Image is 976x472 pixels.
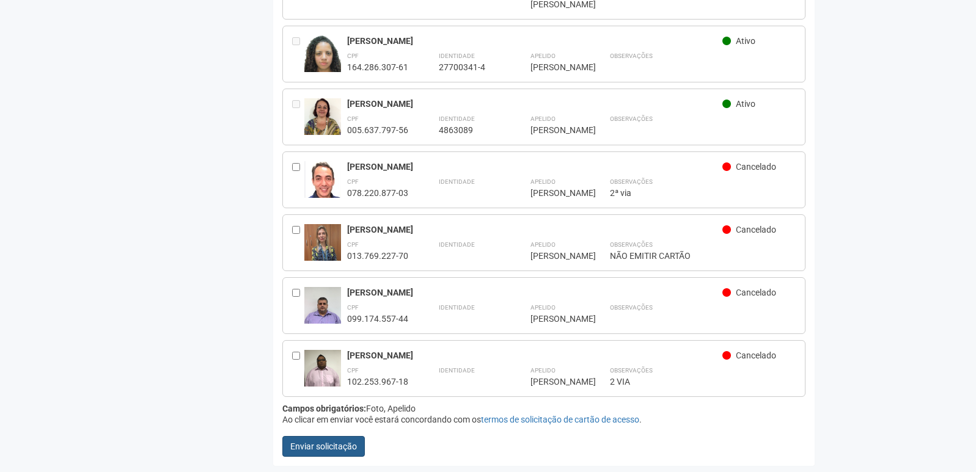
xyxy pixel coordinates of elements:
strong: Observações [610,115,653,122]
strong: Observações [610,178,653,185]
strong: Identidade [439,304,475,311]
strong: Apelido [530,53,556,59]
div: 078.220.877-03 [347,187,408,198]
strong: CPF [347,241,359,248]
div: [PERSON_NAME] [347,224,723,235]
div: 2ª via [610,187,796,198]
div: 2 VIA [610,376,796,387]
div: [PERSON_NAME] [347,287,723,298]
strong: CPF [347,178,359,185]
strong: CPF [347,115,359,122]
strong: CPF [347,367,359,374]
div: 27700341-4 [439,62,500,73]
span: Cancelado [736,350,776,360]
strong: Campos obrigatórios: [282,404,366,413]
div: NÃO EMITIR CARTÃO [610,250,796,261]
strong: Identidade [439,241,475,248]
span: Cancelado [736,225,776,234]
img: user.jpg [304,98,341,135]
div: [PERSON_NAME] [530,62,579,73]
strong: Apelido [530,115,556,122]
div: Ao clicar em enviar você estará concordando com os . [282,414,806,425]
div: [PERSON_NAME] [530,313,579,324]
strong: CPF [347,304,359,311]
span: Cancelado [736,288,776,297]
strong: Observações [610,53,653,59]
strong: Apelido [530,241,556,248]
button: Enviar solicitação [282,436,365,457]
div: 164.286.307-61 [347,62,408,73]
strong: Identidade [439,53,475,59]
div: [PERSON_NAME] [347,161,723,172]
strong: Identidade [439,115,475,122]
img: user.jpg [304,161,341,211]
div: 005.637.797-56 [347,125,408,136]
strong: Observações [610,241,653,248]
a: termos de solicitação de cartão de acesso [481,415,639,424]
div: [PERSON_NAME] [347,35,723,46]
span: Ativo [736,99,755,109]
div: 013.769.227-70 [347,250,408,261]
strong: Identidade [439,178,475,185]
strong: Apelido [530,178,556,185]
div: 4863089 [439,125,500,136]
strong: CPF [347,53,359,59]
img: user.jpg [304,224,341,273]
img: user.jpg [304,350,341,387]
div: 099.174.557-44 [347,313,408,324]
strong: Observações [610,304,653,311]
div: Foto, Apelido [282,403,806,414]
img: user.jpg [304,287,341,336]
div: [PERSON_NAME] [530,125,579,136]
div: [PERSON_NAME] [530,376,579,387]
div: 102.253.967-18 [347,376,408,387]
div: [PERSON_NAME] [530,250,579,261]
span: Ativo [736,36,755,46]
div: [PERSON_NAME] [347,98,723,109]
strong: Apelido [530,304,556,311]
img: user.jpg [304,35,341,86]
strong: Apelido [530,367,556,374]
strong: Observações [610,367,653,374]
div: [PERSON_NAME] [347,350,723,361]
div: Entre em contato com a Aministração para solicitar o cancelamento ou 2a via [292,35,304,73]
div: [PERSON_NAME] [530,187,579,198]
span: Cancelado [736,162,776,172]
strong: Identidade [439,367,475,374]
div: Entre em contato com a Aministração para solicitar o cancelamento ou 2a via [292,98,304,136]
